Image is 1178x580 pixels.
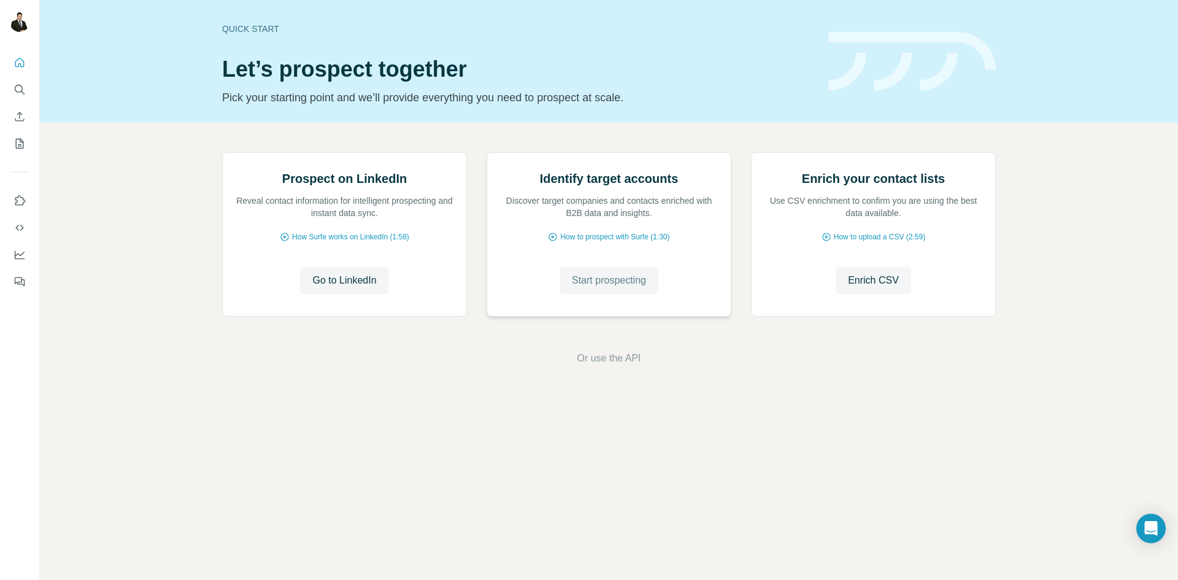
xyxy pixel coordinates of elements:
div: Quick start [222,23,814,35]
button: Use Surfe API [10,217,29,239]
p: Reveal contact information for intelligent prospecting and instant data sync. [235,195,454,219]
div: Open Intercom Messenger [1136,514,1166,543]
button: Go to LinkedIn [300,267,388,294]
span: How to prospect with Surfe (1:30) [560,231,669,242]
img: banner [828,32,996,91]
img: Avatar [10,12,29,32]
button: Use Surfe on LinkedIn [10,190,29,212]
p: Pick your starting point and we’ll provide everything you need to prospect at scale. [222,89,814,106]
button: Or use the API [577,351,641,366]
span: How to upload a CSV (2:59) [834,231,925,242]
button: My lists [10,133,29,155]
span: Enrich CSV [848,273,899,288]
button: Start prospecting [560,267,658,294]
p: Use CSV enrichment to confirm you are using the best data available. [764,195,983,219]
button: Enrich CSV [10,106,29,128]
button: Feedback [10,271,29,293]
h1: Let’s prospect together [222,57,814,82]
span: Go to LinkedIn [312,273,376,288]
p: Discover target companies and contacts enriched with B2B data and insights. [499,195,718,219]
button: Dashboard [10,244,29,266]
span: How Surfe works on LinkedIn (1:58) [292,231,409,242]
h2: Enrich your contact lists [802,170,945,187]
h2: Prospect on LinkedIn [282,170,407,187]
button: Search [10,79,29,101]
button: Quick start [10,52,29,74]
button: Enrich CSV [836,267,911,294]
h2: Identify target accounts [540,170,679,187]
span: Start prospecting [572,273,646,288]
